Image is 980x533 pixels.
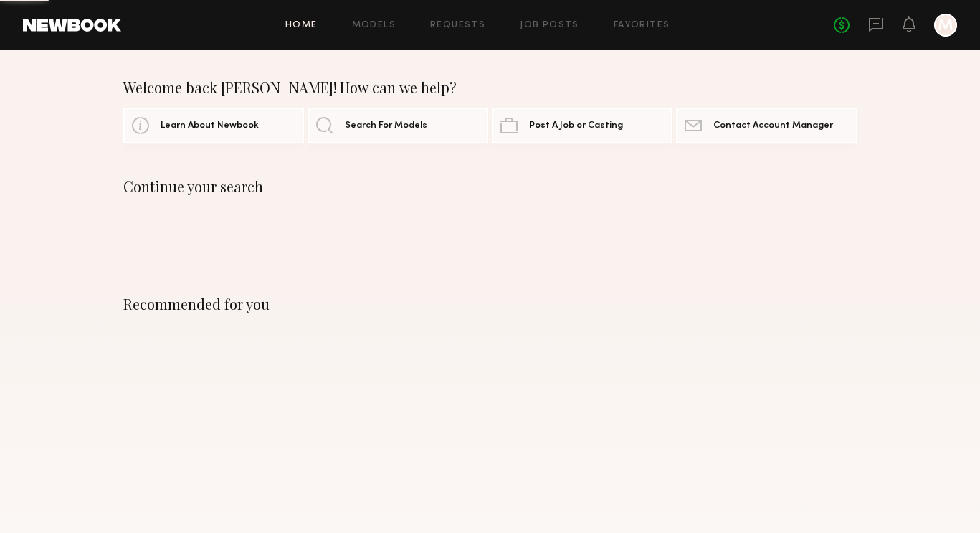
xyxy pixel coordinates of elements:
[345,121,427,131] span: Search For Models
[430,21,485,30] a: Requests
[520,21,579,30] a: Job Posts
[123,79,857,96] div: Welcome back [PERSON_NAME]! How can we help?
[308,108,488,143] a: Search For Models
[529,121,623,131] span: Post A Job or Casting
[285,21,318,30] a: Home
[161,121,259,131] span: Learn About Newbook
[123,178,857,195] div: Continue your search
[123,296,857,313] div: Recommended for you
[934,14,957,37] a: M
[614,21,670,30] a: Favorites
[676,108,857,143] a: Contact Account Manager
[492,108,672,143] a: Post A Job or Casting
[123,108,304,143] a: Learn About Newbook
[713,121,833,131] span: Contact Account Manager
[352,21,396,30] a: Models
